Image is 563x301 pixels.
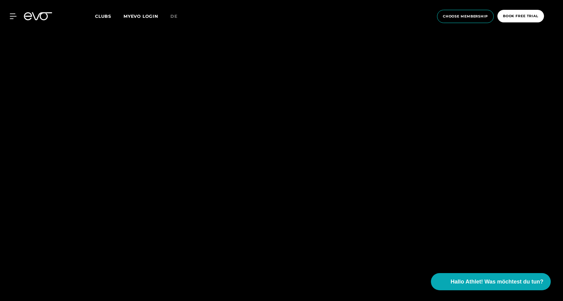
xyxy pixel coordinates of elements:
[435,10,496,23] a: choose membership
[431,273,551,290] button: Hallo Athlet! Was möchtest du tun?
[170,13,185,20] a: de
[443,14,488,19] span: choose membership
[170,14,177,19] span: de
[95,14,111,19] span: Clubs
[124,14,158,19] a: MYEVO LOGIN
[503,14,538,19] span: book free trial
[496,10,546,23] a: book free trial
[95,13,124,19] a: Clubs
[451,278,543,286] span: Hallo Athlet! Was möchtest du tun?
